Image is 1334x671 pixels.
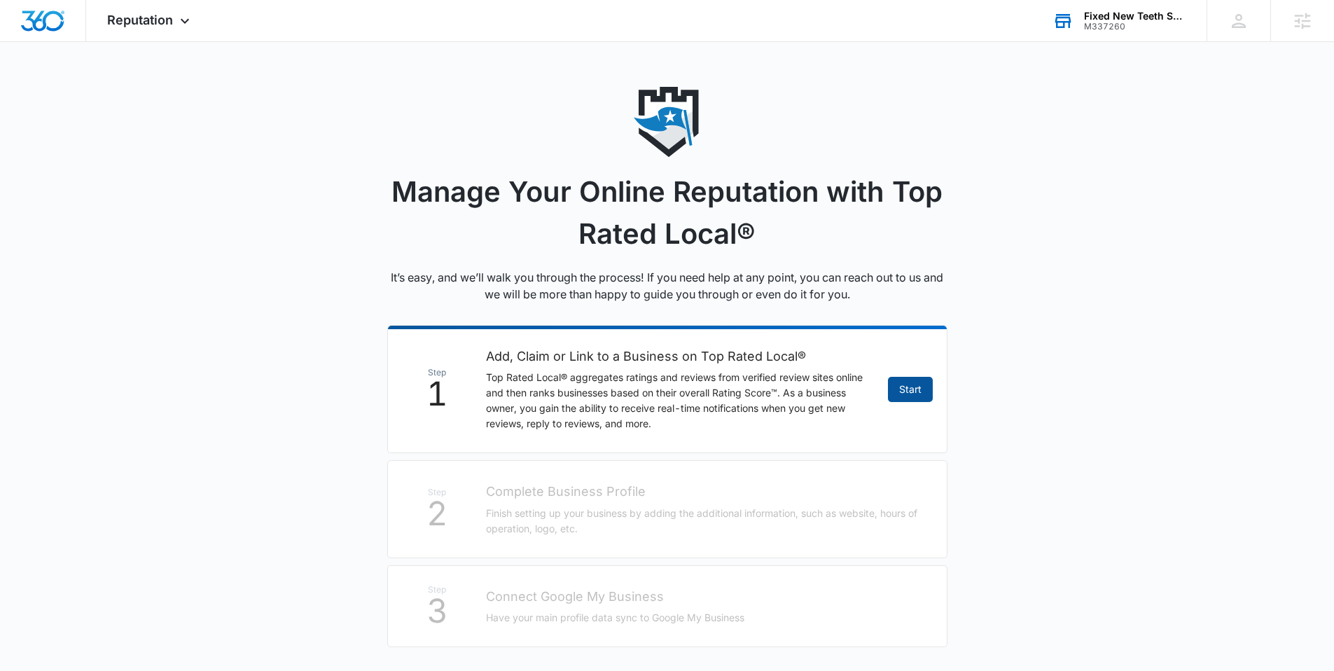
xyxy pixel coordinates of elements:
[888,377,933,402] a: Start
[402,368,472,410] div: 1
[486,347,874,366] h2: Add, Claim or Link to a Business on Top Rated Local®
[402,368,472,377] span: Step
[387,171,947,255] h1: Manage Your Online Reputation with Top Rated Local®
[486,370,874,431] p: Top Rated Local® aggregates ratings and reviews from verified review sites online and then ranks ...
[632,87,702,157] img: reputation icon
[387,269,947,303] p: It’s easy, and we’ll walk you through the process! If you need help at any point, you can reach o...
[1084,11,1186,22] div: account name
[1084,22,1186,32] div: account id
[107,13,173,27] span: Reputation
